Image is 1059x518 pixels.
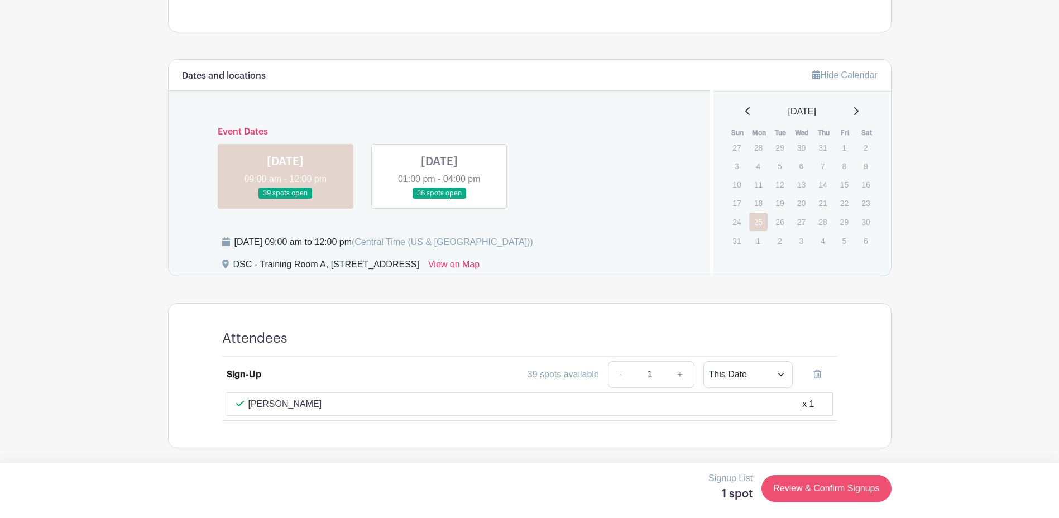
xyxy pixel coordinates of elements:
[856,194,875,212] p: 23
[835,127,856,138] th: Fri
[528,368,599,381] div: 39 spots available
[813,213,832,231] p: 28
[813,127,835,138] th: Thu
[352,237,533,247] span: (Central Time (US & [GEOGRAPHIC_DATA]))
[813,139,832,156] p: 31
[708,487,753,501] h5: 1 spot
[770,127,792,138] th: Tue
[792,232,811,250] p: 3
[209,127,670,137] h6: Event Dates
[813,176,832,193] p: 14
[835,176,854,193] p: 15
[761,475,891,502] a: Review & Confirm Signups
[788,105,816,118] span: [DATE]
[792,127,813,138] th: Wed
[770,139,789,156] p: 29
[856,157,875,175] p: 9
[856,139,875,156] p: 2
[792,139,811,156] p: 30
[770,176,789,193] p: 12
[749,139,768,156] p: 28
[727,232,746,250] p: 31
[856,213,875,231] p: 30
[835,213,854,231] p: 29
[770,157,789,175] p: 5
[835,232,854,250] p: 5
[234,236,533,249] div: [DATE] 09:00 am to 12:00 pm
[792,194,811,212] p: 20
[182,71,266,81] h6: Dates and locations
[749,176,768,193] p: 11
[856,176,875,193] p: 16
[770,194,789,212] p: 19
[727,157,746,175] p: 3
[792,176,811,193] p: 13
[749,157,768,175] p: 4
[227,368,261,381] div: Sign-Up
[812,70,877,80] a: Hide Calendar
[233,258,419,276] div: DSC - Training Room A, [STREET_ADDRESS]
[727,176,746,193] p: 10
[666,361,694,388] a: +
[428,258,480,276] a: View on Map
[749,232,768,250] p: 1
[813,194,832,212] p: 21
[813,157,832,175] p: 7
[749,194,768,212] p: 18
[813,232,832,250] p: 4
[770,213,789,231] p: 26
[248,397,322,411] p: [PERSON_NAME]
[727,139,746,156] p: 27
[608,361,634,388] a: -
[749,127,770,138] th: Mon
[835,139,854,156] p: 1
[856,232,875,250] p: 6
[792,157,811,175] p: 6
[727,213,746,231] p: 24
[856,127,878,138] th: Sat
[222,330,287,347] h4: Attendees
[770,232,789,250] p: 2
[708,472,753,485] p: Signup List
[792,213,811,231] p: 27
[727,127,749,138] th: Sun
[802,397,814,411] div: x 1
[727,194,746,212] p: 17
[835,194,854,212] p: 22
[749,213,768,231] a: 25
[835,157,854,175] p: 8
